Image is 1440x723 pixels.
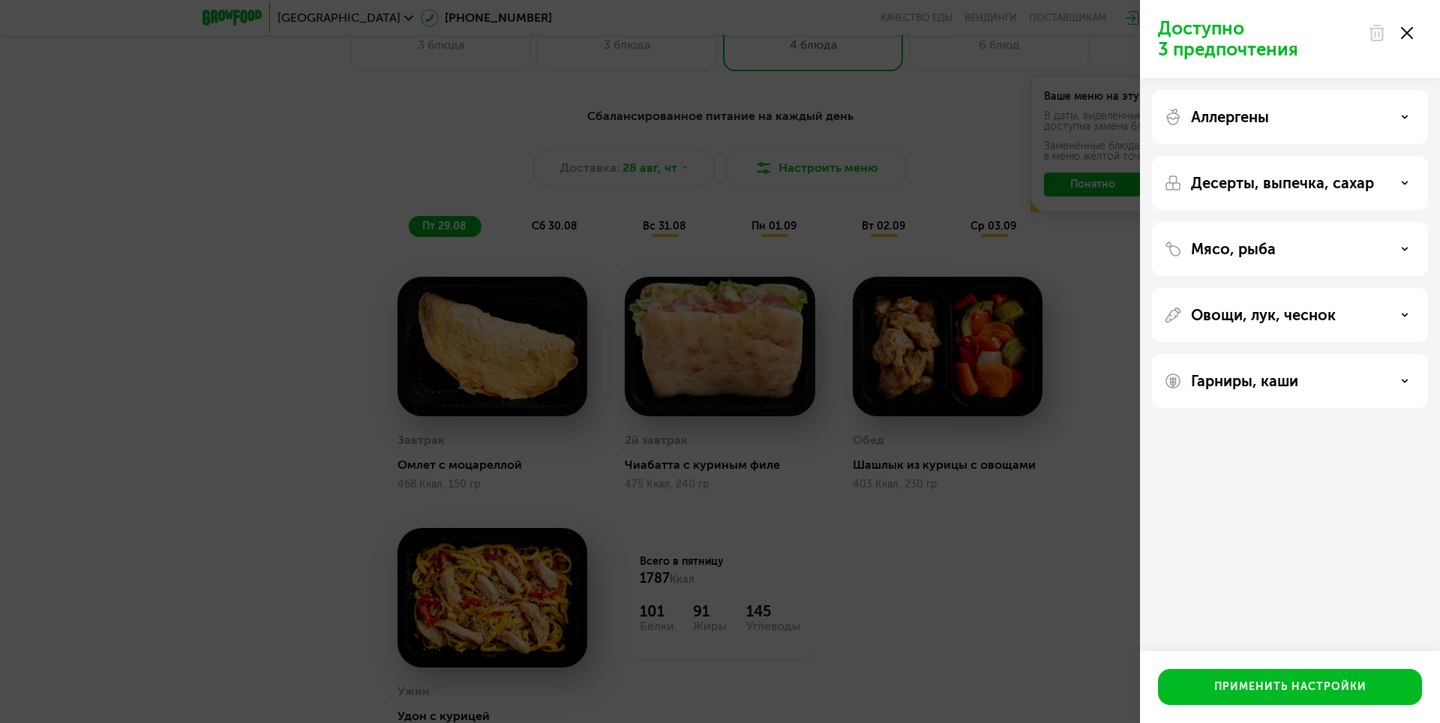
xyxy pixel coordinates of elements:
[1191,108,1269,126] p: Аллергены
[1214,679,1366,694] div: Применить настройки
[1158,669,1422,705] button: Применить настройки
[1191,240,1276,258] p: Мясо, рыба
[1191,372,1298,390] p: Гарниры, каши
[1191,306,1336,324] p: Овощи, лук, чеснок
[1191,174,1374,192] p: Десерты, выпечка, сахар
[1158,18,1359,60] p: Доступно 3 предпочтения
